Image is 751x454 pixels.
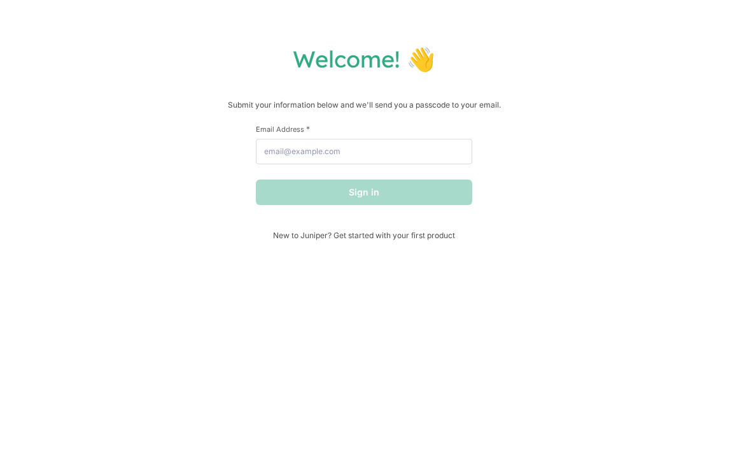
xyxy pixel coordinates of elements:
[267,124,484,134] label: Email Address
[267,139,484,164] input: email@example.com
[13,45,738,73] h1: Welcome! 👋
[267,231,484,240] span: New to Juniper? Get started with your first product
[13,99,738,111] p: Submit your information below and we'll send you a passcode to your email.
[318,124,321,134] span: This field is required.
